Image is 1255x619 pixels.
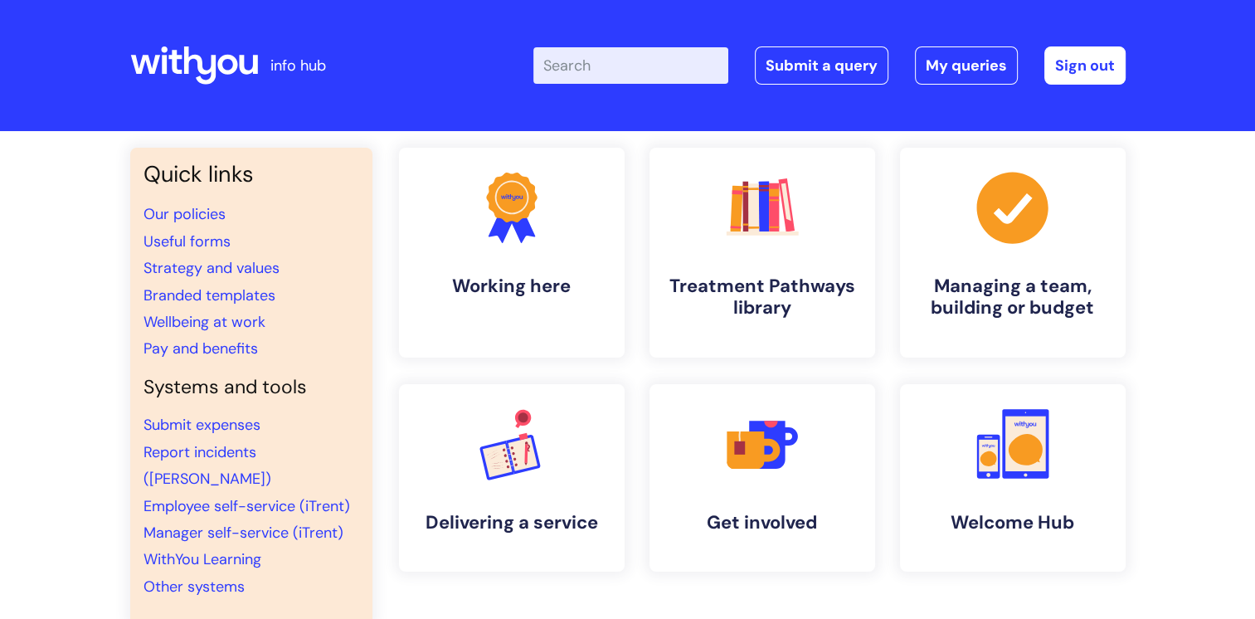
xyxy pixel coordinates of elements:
[143,232,231,251] a: Useful forms
[649,384,875,572] a: Get involved
[143,415,260,435] a: Submit expenses
[143,312,265,332] a: Wellbeing at work
[649,148,875,358] a: Treatment Pathways library
[663,275,862,319] h4: Treatment Pathways library
[900,384,1126,572] a: Welcome Hub
[399,384,625,572] a: Delivering a service
[915,46,1018,85] a: My queries
[143,376,359,399] h4: Systems and tools
[533,46,1126,85] div: | -
[533,47,728,84] input: Search
[755,46,888,85] a: Submit a query
[143,442,271,489] a: Report incidents ([PERSON_NAME])
[143,285,275,305] a: Branded templates
[143,496,350,516] a: Employee self-service (iTrent)
[143,204,226,224] a: Our policies
[1044,46,1126,85] a: Sign out
[913,275,1112,319] h4: Managing a team, building or budget
[270,52,326,79] p: info hub
[143,339,258,358] a: Pay and benefits
[143,258,280,278] a: Strategy and values
[663,512,862,534] h4: Get involved
[143,549,261,569] a: WithYou Learning
[900,148,1126,358] a: Managing a team, building or budget
[143,523,343,543] a: Manager self-service (iTrent)
[412,512,611,534] h4: Delivering a service
[143,161,359,188] h3: Quick links
[412,275,611,297] h4: Working here
[913,512,1112,534] h4: Welcome Hub
[399,148,625,358] a: Working here
[143,577,245,597] a: Other systems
